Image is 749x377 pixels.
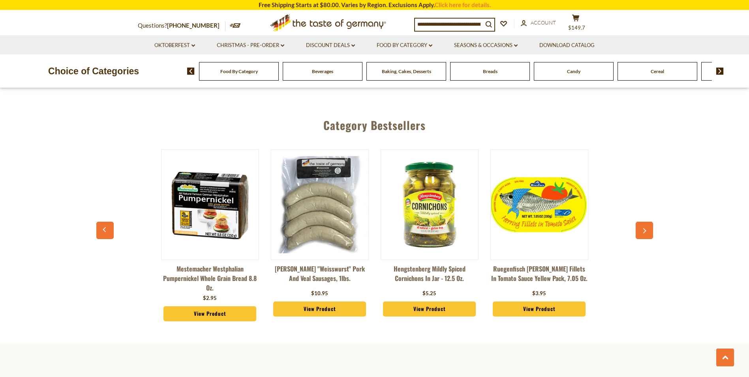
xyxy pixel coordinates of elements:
a: Breads [483,68,497,74]
div: $10.95 [311,290,328,298]
a: Food By Category [220,68,258,74]
span: Account [531,19,556,26]
a: Mestemacher Westphalian Pumpernickel Whole Grain Bread 8.8 oz. [161,264,259,292]
a: Oktoberfest [154,41,195,50]
div: Category Bestsellers [100,107,649,139]
button: $149.7 [564,14,588,34]
a: Discount Deals [306,41,355,50]
a: Account [521,19,556,27]
a: Click here for details. [435,1,491,8]
img: Binkert's [271,156,368,253]
a: View Product [273,302,366,317]
a: Seasons & Occasions [454,41,518,50]
a: [PHONE_NUMBER] [167,22,220,29]
a: Baking, Cakes, Desserts [382,68,431,74]
a: View Product [163,306,257,321]
a: Beverages [312,68,333,74]
a: Download Catalog [539,41,595,50]
p: Questions? [138,21,225,31]
img: next arrow [716,68,724,75]
a: Hengstenberg Mildly Spiced Cornichons in Jar - 12.5 oz. [381,264,479,288]
img: Ruegenfisch Herring Fillets in Tomato Sauce Yellow Pack, 7.05 oz. [491,156,588,253]
a: Cereal [651,68,664,74]
img: previous arrow [187,68,195,75]
a: Ruegenfisch [PERSON_NAME] Fillets in Tomato Sauce Yellow Pack, 7.05 oz. [490,264,588,288]
img: Hengstenberg Mildly Spiced Cornichons in Jar - 12.5 oz. [381,156,478,253]
img: Mestemacher Westphalian Pumpernickel Whole Grain Bread 8.8 oz. [161,156,259,253]
a: [PERSON_NAME] "Weisswurst" Pork and Veal Sausages, 1lbs. [271,264,369,288]
a: View Product [383,302,476,317]
a: View Product [493,302,586,317]
span: $149.7 [568,25,585,31]
a: Food By Category [377,41,432,50]
a: Candy [567,68,580,74]
div: $5.25 [422,290,436,298]
div: $2.95 [203,294,217,302]
a: Christmas - PRE-ORDER [217,41,284,50]
div: $3.95 [532,290,546,298]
